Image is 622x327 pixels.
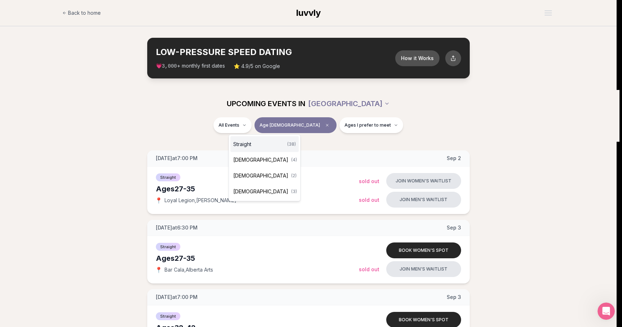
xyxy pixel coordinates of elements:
span: [DEMOGRAPHIC_DATA] [233,172,288,180]
span: ( 3 ) [291,189,297,195]
iframe: Intercom live chat [598,303,615,320]
span: ( 2 ) [291,173,297,179]
span: Straight [233,141,251,148]
span: ( 38 ) [287,141,296,147]
span: [DEMOGRAPHIC_DATA] [233,188,288,195]
span: ( 4 ) [291,157,297,163]
span: [DEMOGRAPHIC_DATA] [233,156,288,164]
